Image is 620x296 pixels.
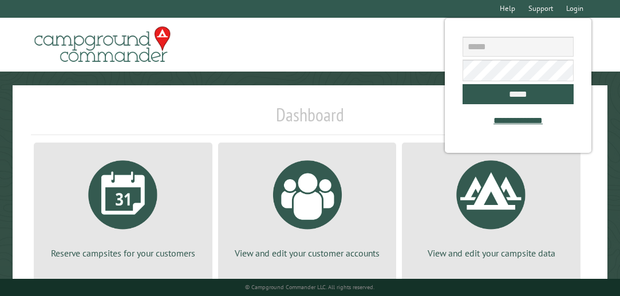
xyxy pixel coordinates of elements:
a: View and edit your customer accounts [232,152,383,259]
h1: Dashboard [31,104,589,135]
small: © Campground Commander LLC. All rights reserved. [245,283,374,291]
img: Campground Commander [31,22,174,67]
p: View and edit your campsite data [416,247,567,259]
a: Reserve campsites for your customers [48,152,199,259]
a: View and edit your campsite data [416,152,567,259]
p: Reserve campsites for your customers [48,247,199,259]
p: View and edit your customer accounts [232,247,383,259]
